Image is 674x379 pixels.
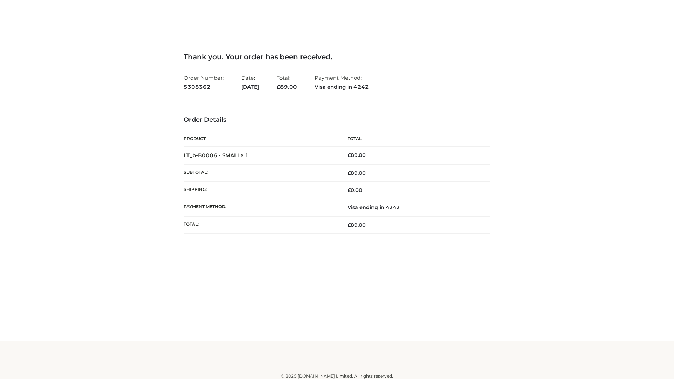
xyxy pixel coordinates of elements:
li: Order Number: [184,72,224,93]
strong: [DATE] [241,82,259,92]
span: 89.00 [348,170,366,176]
td: Visa ending in 4242 [337,199,490,216]
span: 89.00 [348,222,366,228]
span: 89.00 [277,84,297,90]
h3: Thank you. Your order has been received. [184,53,490,61]
th: Shipping: [184,182,337,199]
bdi: 89.00 [348,152,366,158]
span: £ [277,84,280,90]
strong: Visa ending in 4242 [315,82,369,92]
bdi: 0.00 [348,187,362,193]
th: Payment method: [184,199,337,216]
li: Payment Method: [315,72,369,93]
th: Subtotal: [184,164,337,181]
strong: LT_b-B0006 - SMALL [184,152,249,159]
span: £ [348,152,351,158]
strong: × 1 [240,152,249,159]
th: Total [337,131,490,147]
span: £ [348,187,351,193]
h3: Order Details [184,116,490,124]
span: £ [348,222,351,228]
strong: 5308362 [184,82,224,92]
th: Total: [184,216,337,233]
li: Total: [277,72,297,93]
li: Date: [241,72,259,93]
th: Product [184,131,337,147]
span: £ [348,170,351,176]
